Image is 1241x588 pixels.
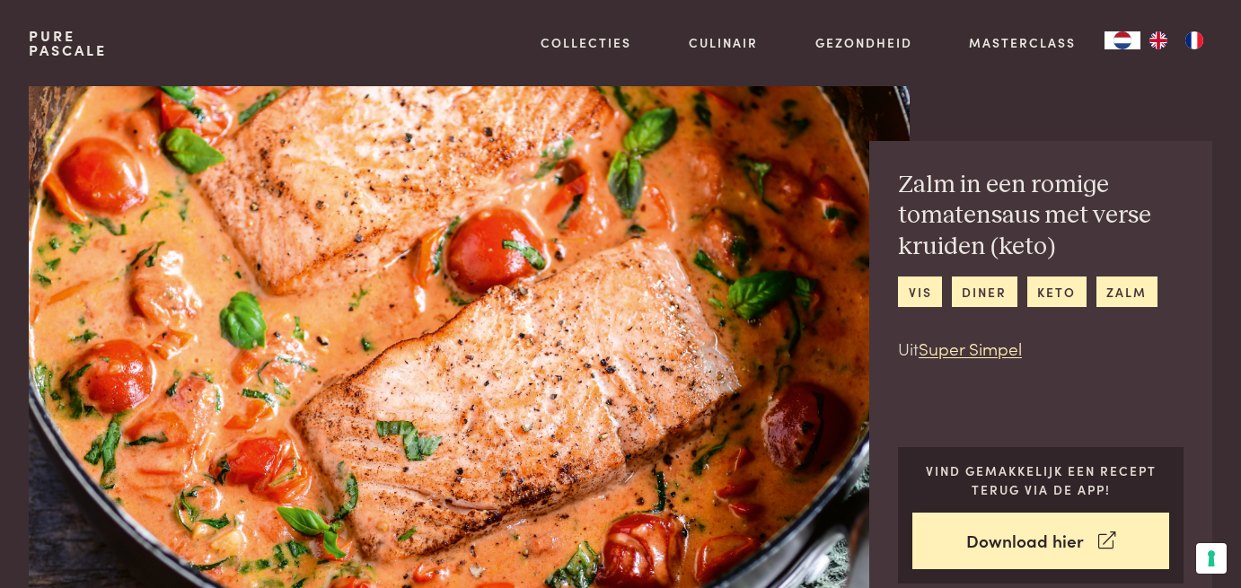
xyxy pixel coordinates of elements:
ul: Language list [1140,31,1212,49]
a: Super Simpel [919,336,1022,360]
a: NL [1105,31,1140,49]
p: Uit [898,336,1184,362]
a: Download hier [912,513,1169,569]
a: PurePascale [29,29,107,57]
a: FR [1176,31,1212,49]
div: Language [1105,31,1140,49]
p: Vind gemakkelijk een recept terug via de app! [912,461,1169,498]
h2: Zalm in een romige tomatensaus met verse kruiden (keto) [898,170,1184,263]
a: diner [952,276,1017,306]
a: vis [898,276,942,306]
a: Culinair [689,33,758,52]
aside: Language selected: Nederlands [1105,31,1212,49]
a: zalm [1096,276,1157,306]
a: Collecties [541,33,631,52]
a: keto [1027,276,1087,306]
a: Gezondheid [815,33,912,52]
a: Masterclass [969,33,1076,52]
a: EN [1140,31,1176,49]
button: Uw voorkeuren voor toestemming voor trackingtechnologieën [1196,543,1227,574]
